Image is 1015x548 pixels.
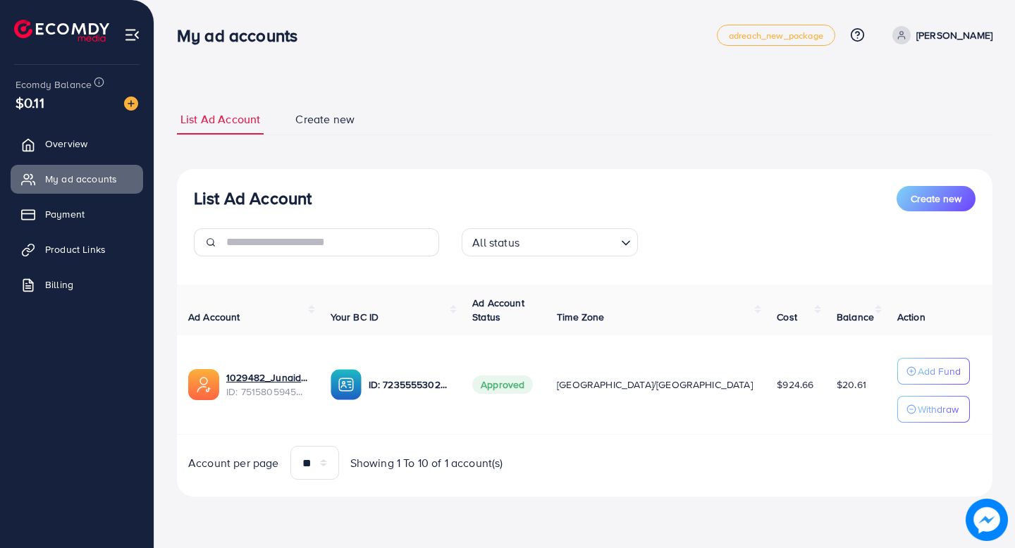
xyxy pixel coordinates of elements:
[194,188,312,208] h3: List Ad Account
[916,27,992,44] p: [PERSON_NAME]
[11,165,143,193] a: My ad accounts
[472,375,533,394] span: Approved
[557,310,604,324] span: Time Zone
[295,111,355,127] span: Create new
[777,378,813,392] span: $924.66
[524,230,615,253] input: Search for option
[472,296,524,324] span: Ad Account Status
[469,232,522,253] span: All status
[11,270,143,299] a: Billing
[331,310,379,324] span: Your BC ID
[462,228,638,256] div: Search for option
[177,25,309,46] h3: My ad accounts
[369,376,450,393] p: ID: 7235555302098108417
[124,27,140,43] img: menu
[45,207,85,221] span: Payment
[180,111,260,127] span: List Ad Account
[717,25,835,46] a: adreach_new_package
[188,310,240,324] span: Ad Account
[45,278,73,292] span: Billing
[45,137,87,151] span: Overview
[918,363,961,380] p: Add Fund
[777,310,797,324] span: Cost
[11,235,143,263] a: Product Links
[350,455,503,471] span: Showing 1 To 10 of 1 account(s)
[897,396,970,423] button: Withdraw
[837,378,866,392] span: $20.61
[897,186,976,211] button: Create new
[887,26,992,44] a: [PERSON_NAME]
[45,242,106,256] span: Product Links
[11,130,143,158] a: Overview
[897,310,925,324] span: Action
[557,378,753,392] span: [GEOGRAPHIC_DATA]/[GEOGRAPHIC_DATA]
[837,310,874,324] span: Balance
[911,192,961,206] span: Create new
[729,31,823,40] span: adreach_new_package
[918,401,959,418] p: Withdraw
[11,200,143,228] a: Payment
[124,96,138,111] img: image
[16,92,44,113] span: $0.11
[897,358,970,385] button: Add Fund
[45,172,117,186] span: My ad accounts
[188,369,219,400] img: ic-ads-acc.e4c84228.svg
[188,455,279,471] span: Account per page
[966,499,1008,541] img: image
[226,370,308,399] div: <span class='underline'>1029482_Junaid YT_1749909940919</span></br>7515805945222807553
[16,77,92,92] span: Ecomdy Balance
[226,370,308,385] a: 1029482_Junaid YT_1749909940919
[14,20,109,42] img: logo
[226,385,308,399] span: ID: 7515805945222807553
[331,369,362,400] img: ic-ba-acc.ded83a64.svg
